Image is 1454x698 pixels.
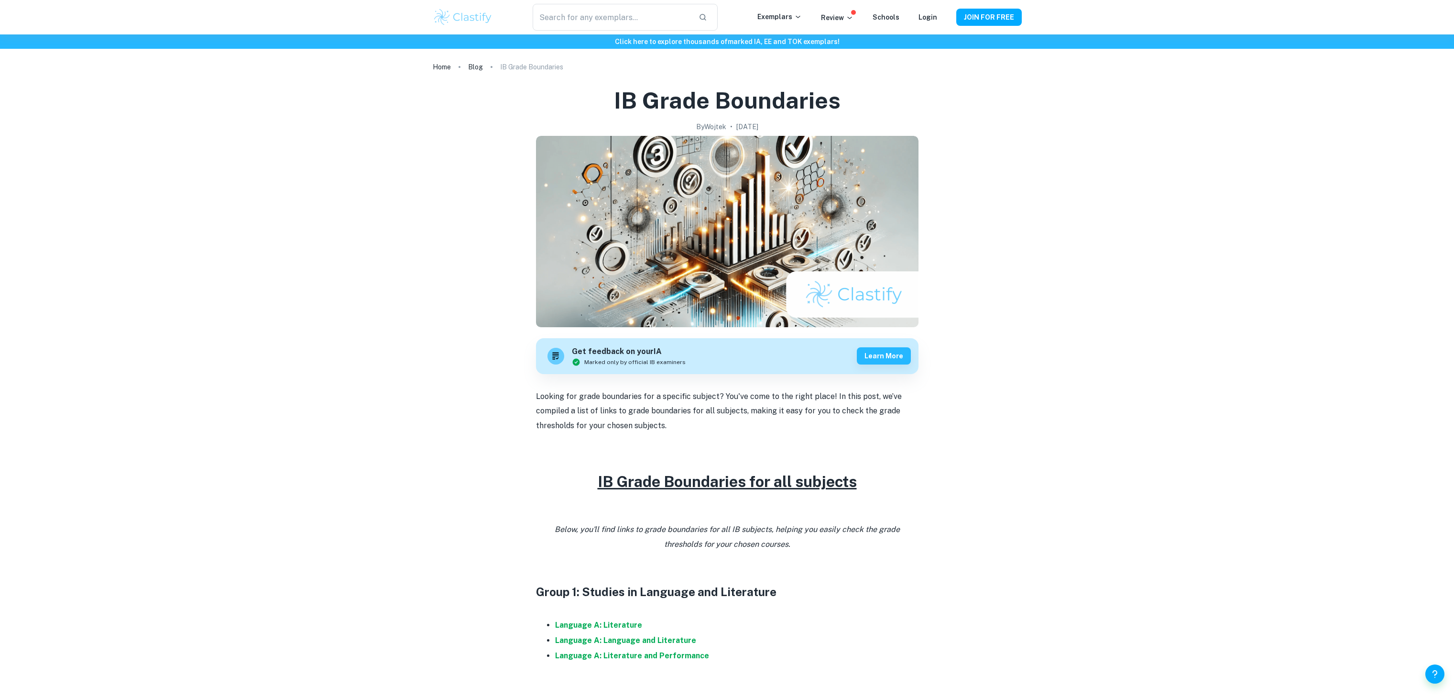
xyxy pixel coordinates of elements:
p: Review [821,12,853,23]
h3: Group 1: Studies in Language and Literature [536,583,918,600]
h6: Click here to explore thousands of marked IA, EE and TOK exemplars ! [2,36,1452,47]
button: Help and Feedback [1425,665,1444,684]
img: IB Grade Boundaries cover image [536,136,918,327]
i: Below, you'll find links to grade boundaries for all IB subjects, helping you easily check the gr... [555,525,900,548]
p: Looking for grade boundaries for a specific subject? You've come to the right place! In this post... [536,389,918,433]
p: Exemplars [757,11,802,22]
button: Learn more [857,347,911,365]
a: Language A: Literature [555,620,642,630]
a: Login [918,13,937,21]
span: Marked only by official IB examiners [584,358,686,366]
input: Search for any exemplars... [533,4,690,31]
h6: Get feedback on your IA [572,346,686,358]
img: Clastify logo [433,8,493,27]
u: IB Grade Boundaries for all subjects [598,473,857,490]
h2: [DATE] [736,122,758,132]
a: Schools [873,13,899,21]
button: JOIN FOR FREE [956,9,1022,26]
p: IB Grade Boundaries [500,62,563,72]
h2: By Wojtek [696,122,726,132]
p: • [730,122,732,132]
a: Home [433,60,451,74]
a: Language A: Literature and Performance [555,651,709,660]
a: Language A: Language and Literature [555,636,696,645]
a: Get feedback on yourIAMarked only by official IB examinersLearn more [536,338,918,374]
a: Blog [468,60,483,74]
h1: IB Grade Boundaries [614,85,841,116]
